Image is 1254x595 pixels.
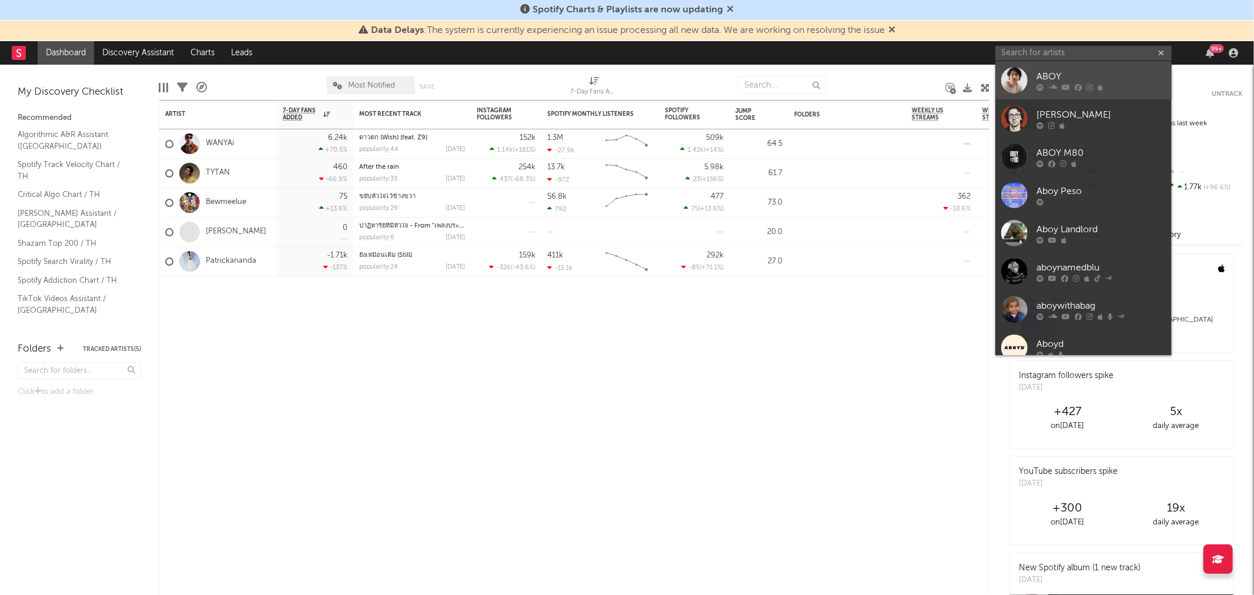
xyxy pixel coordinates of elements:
[492,175,536,183] div: ( )
[995,176,1172,214] a: Aboy Peso
[319,146,347,153] div: +70.5 %
[182,41,223,65] a: Charts
[735,137,783,151] div: 64.5
[1036,337,1166,352] div: Aboyd
[1209,44,1224,53] div: 99 +
[1122,516,1230,530] div: daily average
[359,252,465,259] div: ยังเหมือนเดิม (Still)
[1036,70,1166,84] div: ABOY
[359,193,465,200] div: ขยับหัวใจไว้ข้างขวา
[1019,382,1113,394] div: [DATE]
[693,176,700,183] span: 23
[18,188,129,201] a: Critical Algo Chart / TH
[94,41,182,65] a: Discovery Assistant
[343,224,347,232] div: 0
[359,135,465,141] div: ดาวตก (Wish) [feat. Z9]
[1122,419,1230,433] div: daily average
[18,111,141,125] div: Recommended
[700,206,722,212] span: +13.6 %
[547,205,566,213] div: 792
[446,235,465,241] div: [DATE]
[206,139,234,149] a: WANYAi
[348,82,395,89] span: Most Notified
[519,252,536,259] div: 159k
[995,46,1172,61] input: Search for artists
[223,41,260,65] a: Leads
[735,225,783,239] div: 20.0
[958,193,971,200] div: 362
[600,159,653,188] svg: Chart title
[1122,502,1230,516] div: 19 x
[1036,108,1166,122] div: [PERSON_NAME]
[547,111,636,118] div: Spotify Monthly Listeners
[701,265,722,271] span: +71.1 %
[1036,146,1166,161] div: ABOY M80
[547,252,563,259] div: 411k
[735,166,783,180] div: 61.7
[446,264,465,270] div: [DATE]
[707,252,724,259] div: 292k
[477,107,518,121] div: Instagram Followers
[1019,370,1113,382] div: Instagram followers spike
[727,5,734,15] span: Dismiss
[1036,185,1166,199] div: Aboy Peso
[705,147,722,153] span: +14 %
[982,107,1026,121] span: Weekly UK Streams
[680,146,724,153] div: ( )
[688,147,704,153] span: 1.42k
[1013,516,1122,530] div: on [DATE]
[371,26,885,35] span: : The system is currently experiencing an issue processing all new data. We are working on resolv...
[665,107,706,121] div: Spotify Followers
[685,175,724,183] div: ( )
[18,255,129,268] a: Spotify Search Virality / TH
[681,263,724,271] div: ( )
[18,128,129,152] a: Algorithmic A&R Assistant ([GEOGRAPHIC_DATA])
[18,158,129,182] a: Spotify Track Velocity Chart / TH
[735,108,765,122] div: Jump Score
[533,5,723,15] span: Spotify Charts & Playlists are now updating
[794,111,882,118] div: Folders
[497,265,511,271] span: -326
[206,256,256,266] a: Patrickananda
[339,193,347,200] div: 75
[333,163,347,171] div: 460
[18,207,129,231] a: [PERSON_NAME] Assistant / [GEOGRAPHIC_DATA]
[995,61,1172,99] a: ABOY
[1013,405,1122,419] div: +427
[547,146,574,154] div: -27.9k
[18,292,129,316] a: TikTok Videos Assistant / [GEOGRAPHIC_DATA]
[283,107,320,121] span: 7-Day Fans Added
[500,176,511,183] span: 437
[328,134,347,142] div: 6.24k
[600,247,653,276] svg: Chart title
[912,107,953,121] span: Weekly US Streams
[359,146,399,153] div: popularity: 44
[1019,466,1118,478] div: YouTube subscribers spike
[319,205,347,212] div: +13.6 %
[18,342,51,356] div: Folders
[571,85,618,99] div: 7-Day Fans Added (7-Day Fans Added)
[165,111,253,118] div: Artist
[18,85,141,99] div: My Discovery Checklist
[83,346,141,352] button: Tracked Artists(5)
[738,76,826,94] input: Search...
[706,134,724,142] div: 509k
[18,385,141,399] div: Click to add a folder.
[547,134,563,142] div: 1.3M
[513,265,534,271] span: -43.6 %
[513,176,534,183] span: -68.3 %
[1164,165,1242,180] div: --
[995,138,1172,176] a: ABOY M80
[446,205,465,212] div: [DATE]
[497,147,513,153] span: 1.14k
[38,41,94,65] a: Dashboard
[691,206,698,212] span: 75
[519,163,536,171] div: 254k
[995,252,1172,290] a: aboynamedblu
[1036,223,1166,237] div: Aboy Landlord
[571,71,618,105] div: 7-Day Fans Added (7-Day Fans Added)
[1036,299,1166,313] div: aboywithabag
[359,135,427,141] a: ดาวตก (Wish) [feat. Z9]
[1206,48,1214,58] button: 99+
[600,129,653,159] svg: Chart title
